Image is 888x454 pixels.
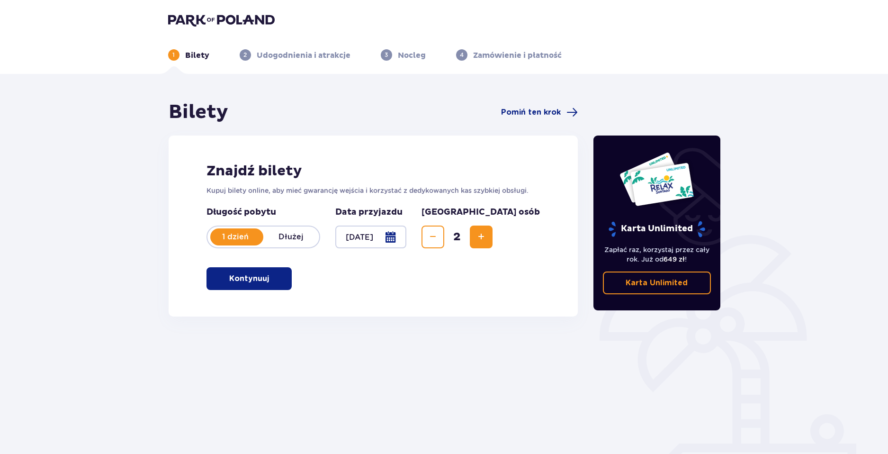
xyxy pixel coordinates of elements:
p: 4 [460,51,464,59]
p: 1 [172,51,175,59]
a: Karta Unlimited [603,272,711,294]
p: Zapłać raz, korzystaj przez cały rok. Już od ! [603,245,711,264]
p: Bilety [185,50,209,61]
p: Data przyjazdu [335,207,403,218]
span: Pomiń ten krok [501,107,561,118]
p: Kupuj bilety online, aby mieć gwarancję wejścia i korzystać z dedykowanych kas szybkiej obsługi. [206,186,540,195]
p: 1 dzień [207,232,263,242]
p: Karta Unlimited [608,221,706,237]
h2: Znajdź bilety [206,162,540,180]
a: Pomiń ten krok [501,107,578,118]
p: Karta Unlimited [626,278,688,288]
p: Udogodnienia i atrakcje [257,50,350,61]
p: Dłużej [263,232,319,242]
p: Zamówienie i płatność [473,50,562,61]
p: Kontynuuj [229,273,269,284]
button: Kontynuuj [206,267,292,290]
p: 2 [243,51,247,59]
p: 3 [385,51,388,59]
span: 2 [446,230,468,244]
img: Park of Poland logo [168,13,275,27]
p: Długość pobytu [206,207,320,218]
p: Nocleg [398,50,426,61]
p: [GEOGRAPHIC_DATA] osób [422,207,540,218]
button: Increase [470,226,493,248]
span: 649 zł [664,255,685,263]
button: Decrease [422,226,444,248]
h1: Bilety [169,100,228,124]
